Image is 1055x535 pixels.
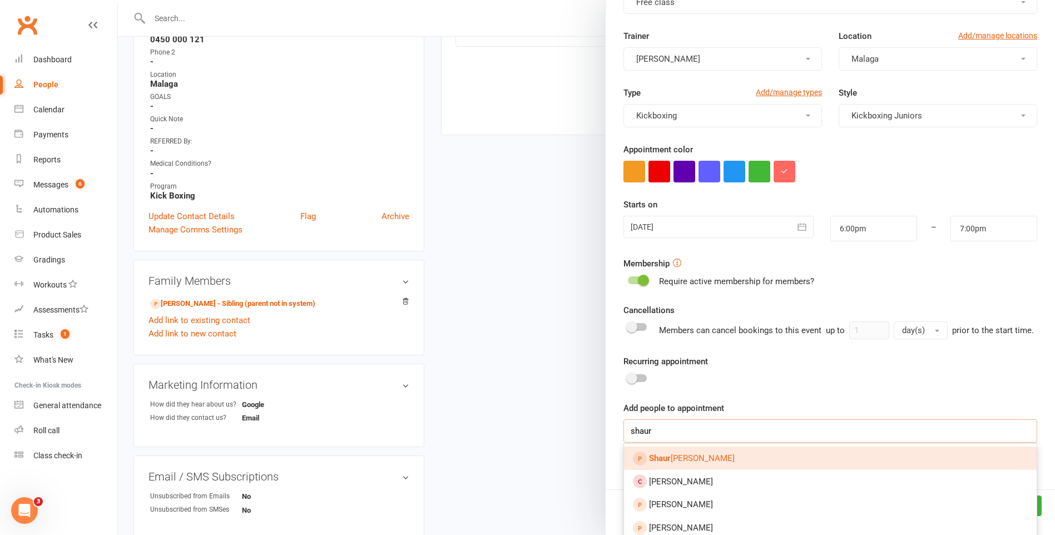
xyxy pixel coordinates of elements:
label: Starts on [623,198,657,211]
span: prior to the start time. [952,325,1034,335]
a: Automations [14,197,117,222]
a: Class kiosk mode [14,443,117,468]
a: Add/manage locations [958,29,1037,42]
a: Messages 6 [14,172,117,197]
div: up to [826,321,948,339]
div: What's New [33,355,73,364]
iframe: Intercom live chat [11,497,38,524]
a: Tasks 1 [14,323,117,348]
a: Roll call [14,418,117,443]
button: [PERSON_NAME] [623,47,822,71]
a: Workouts [14,273,117,298]
button: Malaga [839,47,1037,71]
span: [PERSON_NAME] [649,499,713,509]
div: Messages [33,180,68,189]
div: Payments [33,130,68,139]
label: Add people to appointment [623,402,724,415]
input: Search and members and prospects [623,419,1037,443]
label: Location [839,29,871,43]
div: Class check-in [33,451,82,460]
span: 3 [34,497,43,506]
div: Assessments [33,305,88,314]
label: Recurring appointment [623,355,708,368]
a: Assessments [14,298,117,323]
span: 1 [61,329,70,339]
a: Reports [14,147,117,172]
div: General attendance [33,401,101,410]
span: Kickboxing [636,111,677,121]
div: Calendar [33,105,65,114]
a: What's New [14,348,117,373]
label: Style [839,86,857,100]
label: Appointment color [623,143,693,156]
a: People [14,72,117,97]
div: Product Sales [33,230,81,239]
span: [PERSON_NAME] [636,54,700,64]
a: Payments [14,122,117,147]
span: day(s) [902,325,925,335]
a: Calendar [14,97,117,122]
button: Kickboxing [623,104,822,127]
label: Cancellations [623,304,675,317]
strong: Shaur [649,453,671,463]
button: Kickboxing Juniors [839,104,1037,127]
button: day(s) [894,321,948,339]
span: [PERSON_NAME] [649,453,735,463]
div: Roll call [33,426,60,435]
a: Add/manage types [756,86,822,98]
div: Workouts [33,280,67,289]
div: Gradings [33,255,65,264]
label: Membership [623,257,670,270]
a: Gradings [14,247,117,273]
div: People [33,80,58,89]
div: – [917,216,951,241]
div: Members can cancel bookings to this event [659,321,1034,339]
span: [PERSON_NAME] [649,477,713,487]
div: Dashboard [33,55,72,64]
span: Malaga [851,54,879,64]
span: [PERSON_NAME] [649,523,713,533]
a: Clubworx [13,11,41,39]
label: Trainer [623,29,649,43]
a: Product Sales [14,222,117,247]
div: Reports [33,155,61,164]
span: 6 [76,179,85,189]
label: Type [623,86,641,100]
a: General attendance kiosk mode [14,393,117,418]
div: Tasks [33,330,53,339]
div: Automations [33,205,78,214]
div: Require active membership for members? [659,275,814,288]
a: Dashboard [14,47,117,72]
span: Kickboxing Juniors [851,111,922,121]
